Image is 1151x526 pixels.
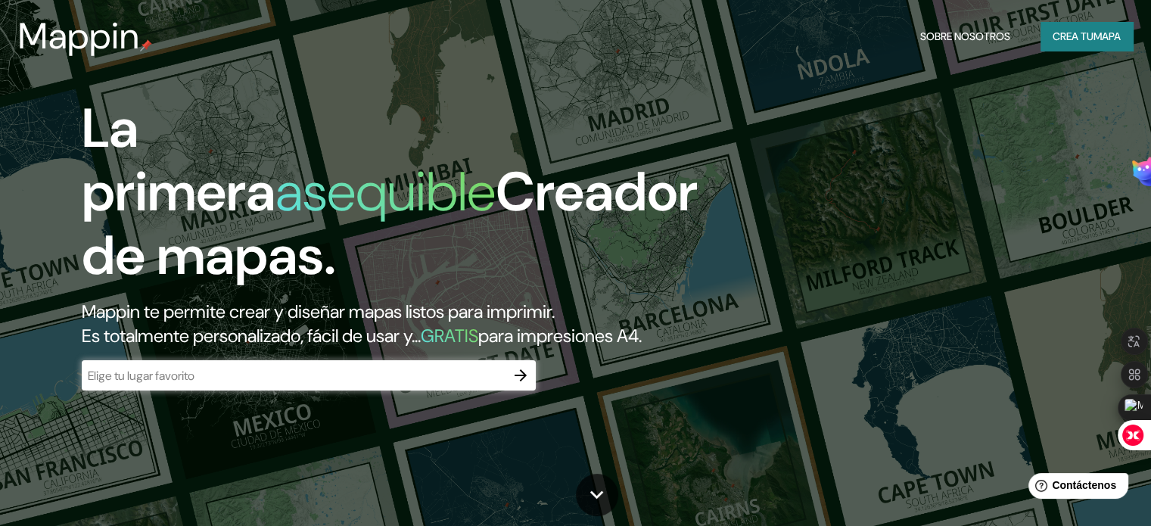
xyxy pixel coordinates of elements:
[140,39,152,51] img: pin de mapeo
[1053,30,1093,43] font: Crea tu
[275,157,496,227] font: asequible
[478,324,642,347] font: para impresiones A4.
[914,22,1016,51] button: Sobre nosotros
[82,300,555,323] font: Mappin te permite crear y diseñar mapas listos para imprimir.
[1016,467,1134,509] iframe: Lanzador de widgets de ayuda
[1041,22,1133,51] button: Crea tumapa
[421,324,478,347] font: GRATIS
[82,367,506,384] input: Elige tu lugar favorito
[920,30,1010,43] font: Sobre nosotros
[18,12,140,60] font: Mappin
[82,324,421,347] font: Es totalmente personalizado, fácil de usar y...
[82,93,275,227] font: La primera
[1093,30,1121,43] font: mapa
[82,157,698,291] font: Creador de mapas.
